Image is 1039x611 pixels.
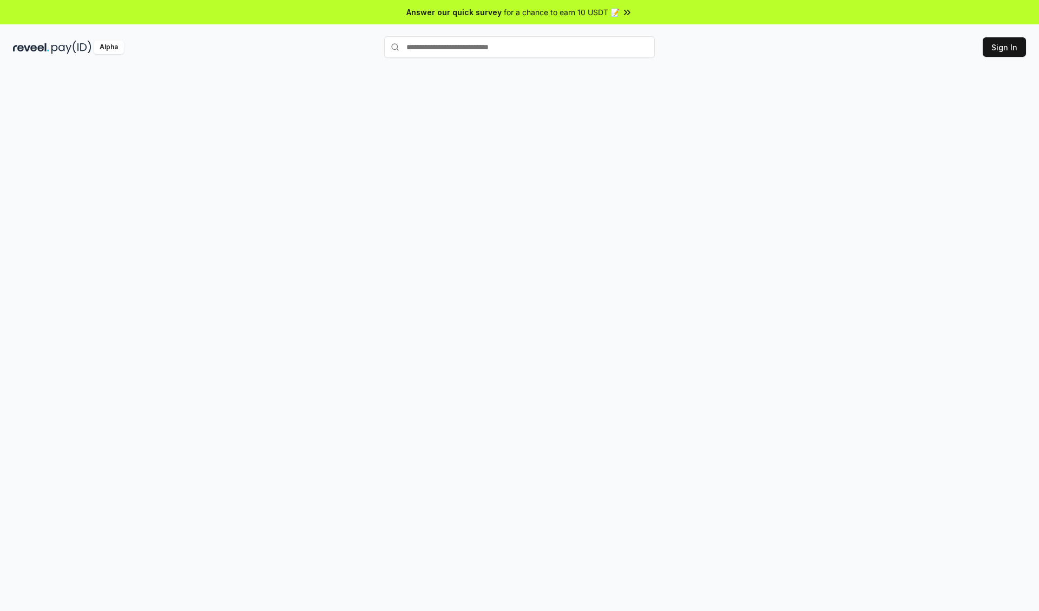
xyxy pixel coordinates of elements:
img: reveel_dark [13,41,49,54]
span: for a chance to earn 10 USDT 📝 [504,6,620,18]
div: Alpha [94,41,124,54]
img: pay_id [51,41,91,54]
button: Sign In [983,37,1026,57]
span: Answer our quick survey [406,6,502,18]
